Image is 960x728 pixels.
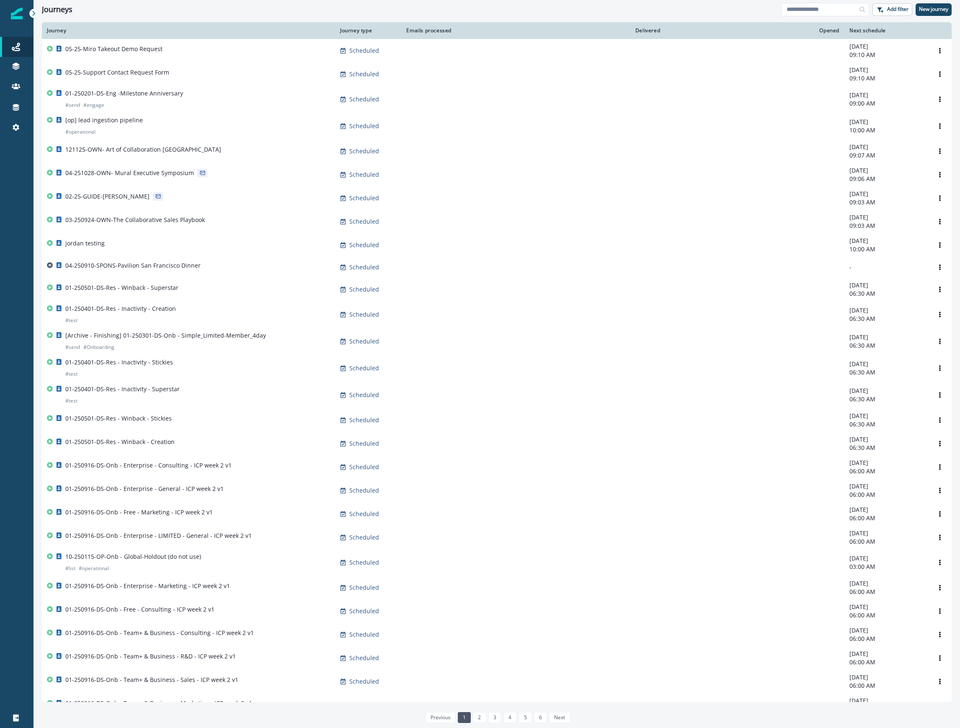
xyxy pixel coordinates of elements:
button: Options [933,93,947,106]
button: Options [933,168,947,181]
p: 05-25-Miro Takeout Demo Request [65,45,163,53]
div: Journey [47,27,330,34]
a: 01-250916-DS-Onb - Team+ & Business - R&D - ICP week 2 v1Scheduled-[DATE]06:00 AMOptions [42,646,952,670]
p: 01-250916-DS-Onb - Team+ & Business - Consulting - ICP week 2 v1 [65,629,254,637]
p: # send [65,101,80,109]
p: # list [65,564,75,573]
button: Options [933,675,947,688]
p: [DATE] [849,603,923,611]
p: [DATE] [849,626,923,635]
a: Page 5 [519,712,532,723]
p: 01-250916-DS-Onb - Enterprise - LIMITED - General - ICP week 2 v1 [65,532,252,540]
p: 01-250916-DS-Onb - Team+ & Business - Sales - ICP week 2 v1 [65,676,238,684]
p: # test [65,370,77,378]
p: 121125-OWN- Art of Collaboration [GEOGRAPHIC_DATA] [65,145,221,154]
p: 05-25-Support Contact Request Form [65,68,169,77]
a: jordan testingScheduled-[DATE]10:00 AMOptions [42,233,952,257]
p: Scheduled [349,217,379,226]
button: Options [933,283,947,296]
p: Scheduled [349,263,379,271]
button: Options [933,461,947,473]
button: Options [933,120,947,132]
p: 09:03 AM [849,198,923,207]
p: [op] lead ingestion pipeline [65,116,143,124]
p: [DATE] [849,459,923,467]
p: Scheduled [349,630,379,639]
a: 01-250916-DS-Onb - Enterprise - Marketing - ICP week 2 v1Scheduled-[DATE]06:00 AMOptions [42,576,952,599]
p: Scheduled [349,122,379,130]
p: [DATE] [849,697,923,705]
p: 01-250501-DS-Res - Winback - Creation [65,438,175,446]
button: Options [933,484,947,497]
a: 03-250924-OWN-The Collaborative Sales PlaybookScheduled-[DATE]09:03 AMOptions [42,210,952,233]
a: 05-25-Support Contact Request FormScheduled-[DATE]09:10 AMOptions [42,62,952,86]
p: 06:00 AM [849,537,923,546]
p: jordan testing [65,239,105,248]
button: Options [933,261,947,274]
p: Scheduled [349,677,379,686]
p: [DATE] [849,412,923,420]
p: Scheduled [349,558,379,567]
button: Options [933,508,947,520]
a: 01-250916-DS-Onb - Free - Marketing - ICP week 2 v1Scheduled-[DATE]06:00 AMOptions [42,502,952,526]
p: 01-250916-DS-Onb - Team+ & Business - R&D - ICP week 2 v1 [65,652,236,661]
a: [Archive - Finishing] 01-250301-DS-Onb - Simple_Limited-Member_4day#send#OnboardingScheduled-[DAT... [42,328,952,355]
p: 01-250916-DS-Onb - Team+ & Business - Marketing - ICP week 2 v1 [65,699,252,707]
p: 06:30 AM [849,420,923,429]
p: 09:06 AM [849,175,923,183]
p: 01-250401-DS-Res - Inactivity - Creation [65,305,176,313]
p: 01-250401-DS-Res - Inactivity - Stickies [65,358,173,367]
p: Scheduled [349,310,379,319]
img: Inflection [11,8,23,19]
p: Scheduled [349,391,379,399]
p: [DATE] [849,435,923,444]
p: 03-250924-OWN-The Collaborative Sales Playbook [65,216,205,224]
p: [DATE] [849,166,923,175]
p: 04-250910-SPONS-Pavilion San Francisco Dinner [65,261,201,270]
p: 09:10 AM [849,51,923,59]
p: [DATE] [849,529,923,537]
p: Scheduled [349,486,379,495]
p: Scheduled [349,95,379,103]
p: Scheduled [349,439,379,448]
a: 05-25-Miro Takeout Demo RequestScheduled-[DATE]09:10 AMOptions [42,39,952,62]
p: 06:00 AM [849,588,923,596]
p: 06:00 AM [849,490,923,499]
p: 01-250916-DS-Onb - Free - Marketing - ICP week 2 v1 [65,508,213,516]
p: [DATE] [849,42,923,51]
p: 10-250115-OP-Onb - Global-Holdout (do not use) [65,552,201,561]
a: 02-25-GUIDE-[PERSON_NAME]Scheduled-[DATE]09:03 AMOptions [42,186,952,210]
p: 01-250916-DS-Onb - Enterprise - Marketing - ICP week 2 v1 [65,582,230,590]
p: Scheduled [349,241,379,249]
p: 06:00 AM [849,467,923,475]
button: Options [933,308,947,321]
p: [Archive - Finishing] 01-250301-DS-Onb - Simple_Limited-Member_4day [65,331,266,340]
a: Next page [549,712,570,723]
p: [DATE] [849,360,923,368]
p: # operational [79,564,109,573]
p: # engage [83,101,104,109]
p: # test [65,397,77,405]
p: 01-250916-DS-Onb - Enterprise - Consulting - ICP week 2 v1 [65,461,232,470]
p: 09:10 AM [849,74,923,83]
a: 01-250916-DS-Onb - Enterprise - LIMITED - General - ICP week 2 v1Scheduled-[DATE]06:00 AMOptions [42,526,952,549]
div: Emails processed [403,27,452,34]
a: 01-250401-DS-Res - Inactivity - Stickies#testScheduled-[DATE]06:30 AMOptions [42,355,952,382]
button: Options [933,556,947,569]
p: [DATE] [849,213,923,222]
button: Options [933,145,947,157]
p: Scheduled [349,364,379,372]
p: Add filter [887,6,908,12]
p: [DATE] [849,118,923,126]
p: [DATE] [849,281,923,289]
p: Scheduled [349,533,379,542]
button: Options [933,68,947,80]
p: New journey [919,6,948,12]
p: 06:00 AM [849,611,923,620]
p: [DATE] [849,190,923,198]
p: 06:30 AM [849,315,923,323]
p: 04-251028-OWN- Mural Executive Symposium [65,169,194,177]
button: Options [933,531,947,544]
a: 01-250401-DS-Res - Inactivity - Creation#testScheduled-[DATE]06:30 AMOptions [42,301,952,328]
p: [DATE] [849,673,923,682]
